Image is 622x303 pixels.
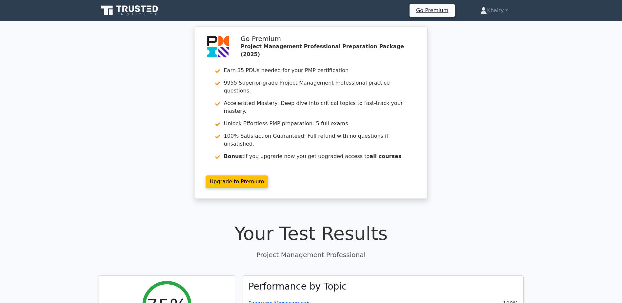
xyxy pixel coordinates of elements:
[99,250,524,260] p: Project Management Professional
[412,6,452,15] a: Go Premium
[99,222,524,244] h1: Your Test Results
[465,4,523,17] a: Khairy
[206,175,269,188] a: Upgrade to Premium
[249,281,347,292] h3: Performance by Topic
